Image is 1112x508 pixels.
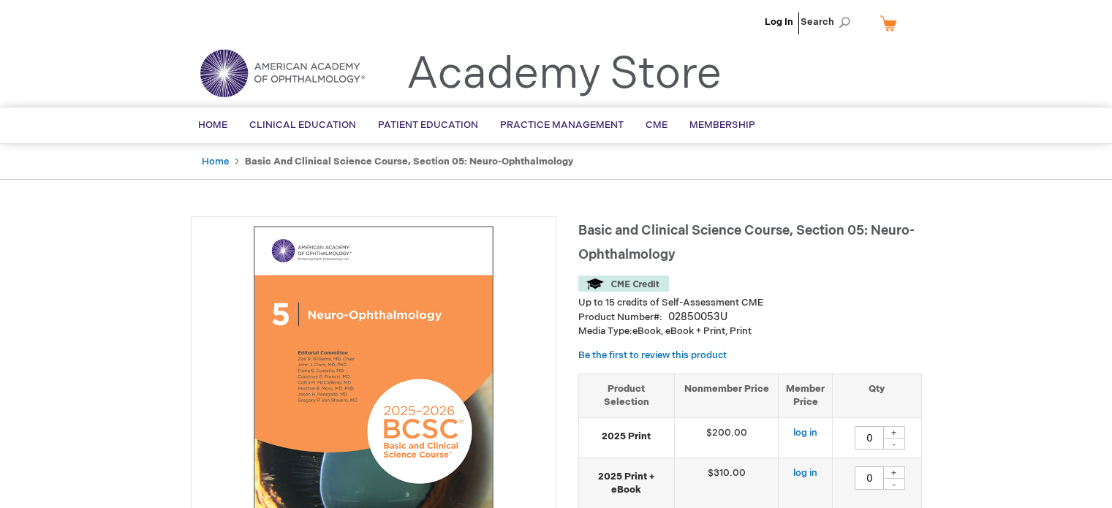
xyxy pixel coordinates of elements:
[578,349,727,361] a: Be the first to review this product
[578,276,669,292] img: CME Credit
[855,466,884,490] input: Qty
[646,119,667,131] span: CME
[578,296,922,310] li: Up to 15 credits of Self-Assessment CME
[578,325,632,337] strong: Media Type:
[579,374,675,417] th: Product Selection
[883,438,905,450] div: -
[586,430,667,444] strong: 2025 Print
[245,156,573,167] strong: Basic and Clinical Science Course, Section 05: Neuro-Ophthalmology
[578,223,915,262] span: Basic and Clinical Science Course, Section 05: Neuro-Ophthalmology
[793,467,817,479] a: log in
[801,7,856,37] span: Search
[883,466,905,479] div: +
[833,374,921,417] th: Qty
[202,156,229,167] a: Home
[883,426,905,439] div: +
[406,48,722,101] a: Academy Store
[689,119,755,131] span: Membership
[674,417,779,458] td: $200.00
[198,119,227,131] span: Home
[586,470,667,497] strong: 2025 Print + eBook
[378,119,478,131] span: Patient Education
[668,310,727,325] div: 02850053U
[500,119,624,131] span: Practice Management
[578,325,922,338] p: eBook, eBook + Print, Print
[249,119,356,131] span: Clinical Education
[674,374,779,417] th: Nonmember Price
[779,374,833,417] th: Member Price
[793,427,817,439] a: log in
[765,16,793,28] a: Log In
[883,478,905,490] div: -
[578,311,662,323] strong: Product Number
[855,426,884,450] input: Qty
